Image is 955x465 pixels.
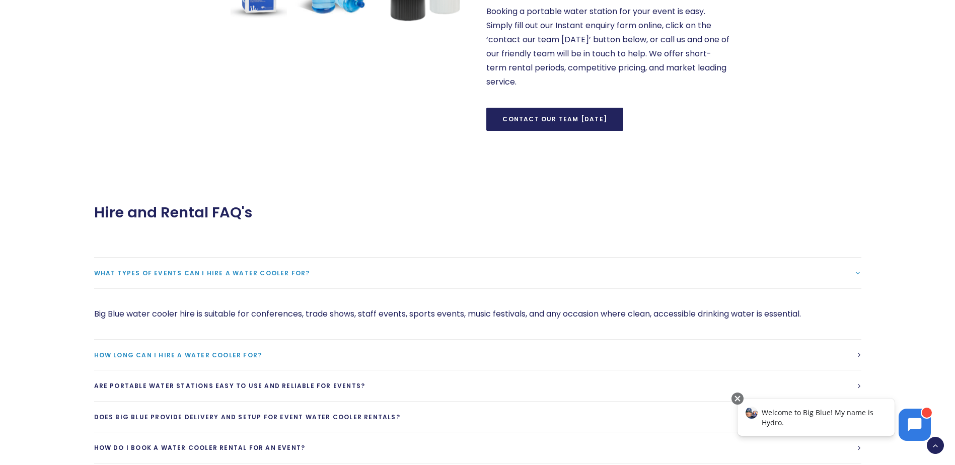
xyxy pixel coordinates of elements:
[94,340,861,370] a: How long can I hire a water cooler for?
[94,443,306,452] span: How do I book a water cooler rental for an event?
[94,258,861,288] a: What types of events can I hire a water cooler for?
[94,432,861,463] a: How do I book a water cooler rental for an event?
[94,402,861,432] a: Does Big Blue provide delivery and setup for event water cooler rentals?
[94,413,400,421] span: Does Big Blue provide delivery and setup for event water cooler rentals?
[727,391,941,451] iframe: Chatbot
[94,307,861,321] p: Big Blue water cooler hire is suitable for conferences, trade shows, staff events, sports events,...
[486,108,623,131] a: Contact our team [DATE]
[486,5,730,89] p: Booking a portable water station for your event is easy. Simply fill out our Instant enquiry form...
[94,351,262,359] span: How long can I hire a water cooler for?
[94,370,861,401] a: Are portable water stations easy to use and reliable for events?
[94,269,310,277] span: What types of events can I hire a water cooler for?
[94,381,365,390] span: Are portable water stations easy to use and reliable for events?
[94,204,252,221] span: Hire and Rental FAQ's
